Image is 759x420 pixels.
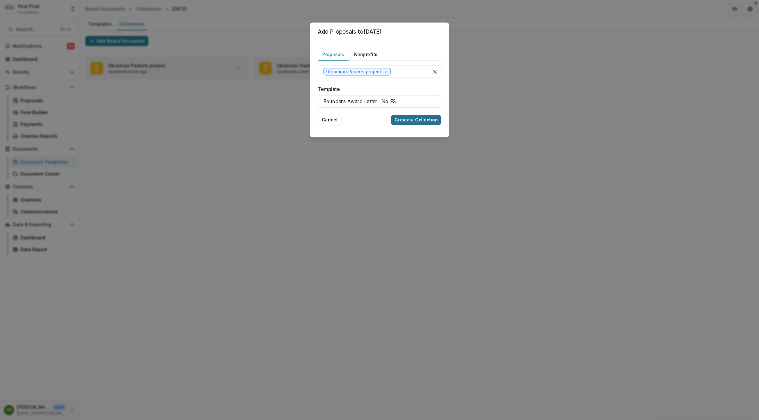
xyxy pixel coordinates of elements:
[318,85,438,93] label: Template
[383,69,389,75] div: Remove Ukrainian Pastors project
[310,22,449,41] header: Add Proposals to [DATE]
[430,67,440,77] div: Clear selected options
[318,49,349,61] button: Proposals
[391,115,441,125] button: Create a Collection
[349,49,382,61] button: Nonprofits
[318,115,341,125] button: Cancel
[326,69,381,74] span: Ukrainian Pastors project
